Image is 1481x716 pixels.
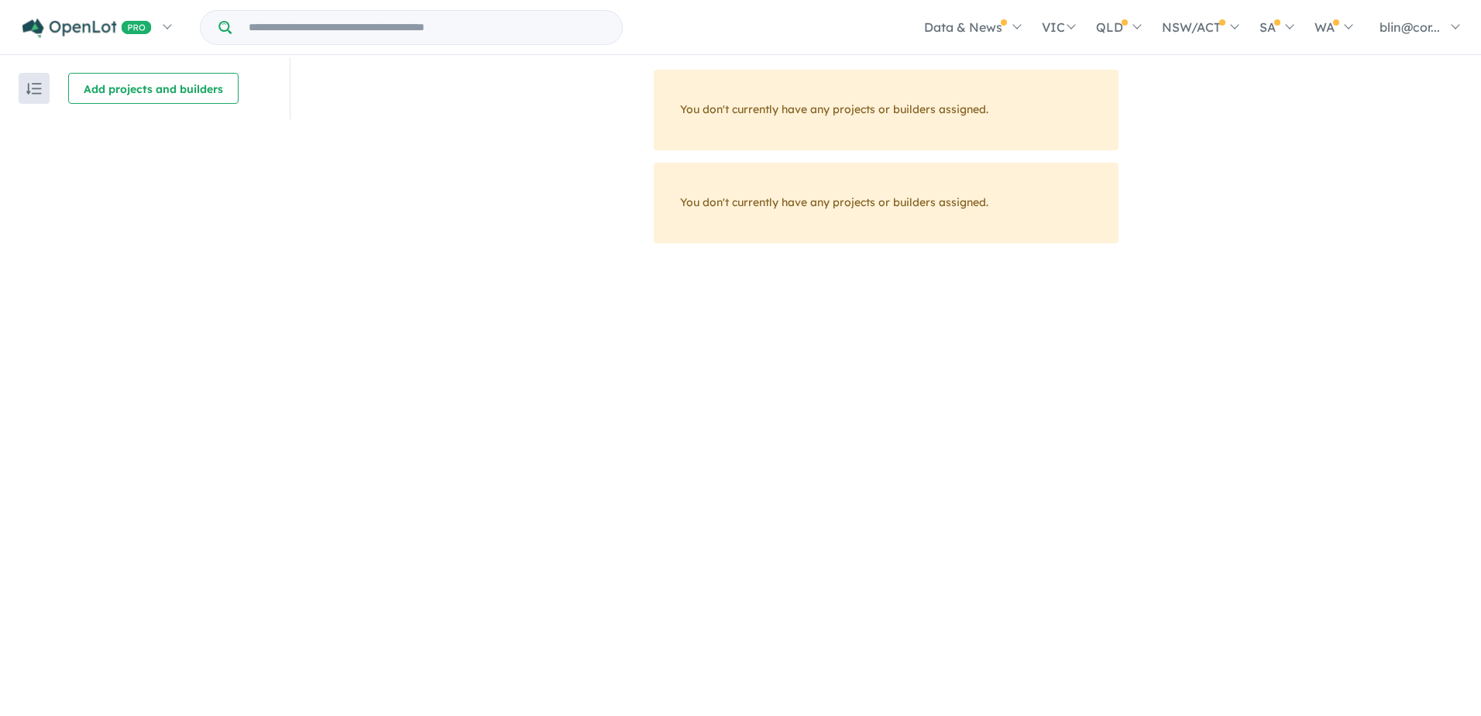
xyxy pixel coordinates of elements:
div: You don't currently have any projects or builders assigned. [654,163,1118,243]
input: Try estate name, suburb, builder or developer [235,11,619,44]
span: blin@cor... [1380,19,1440,35]
button: Add projects and builders [68,73,239,104]
img: sort.svg [26,83,42,95]
img: Openlot PRO Logo White [22,19,152,38]
div: You don't currently have any projects or builders assigned. [654,70,1118,150]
